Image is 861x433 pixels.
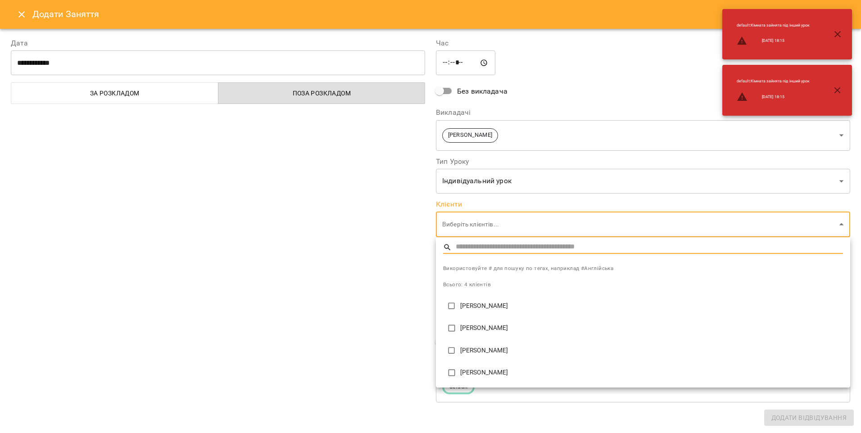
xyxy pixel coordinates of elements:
li: default : Кімната зайнята під інший урок [730,75,817,88]
p: [PERSON_NAME] [460,346,843,355]
p: [PERSON_NAME] [460,324,843,333]
p: [PERSON_NAME] [460,302,843,311]
li: default : Кімната зайнята під інший урок [730,19,817,32]
span: Всього: 4 клієнтів [443,281,491,288]
li: [DATE] 18:15 [730,32,817,50]
span: Використовуйте # для пошуку по тегах, наприклад #Англійська [443,264,843,273]
li: [DATE] 18:15 [730,88,817,106]
p: [PERSON_NAME] [460,368,843,377]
